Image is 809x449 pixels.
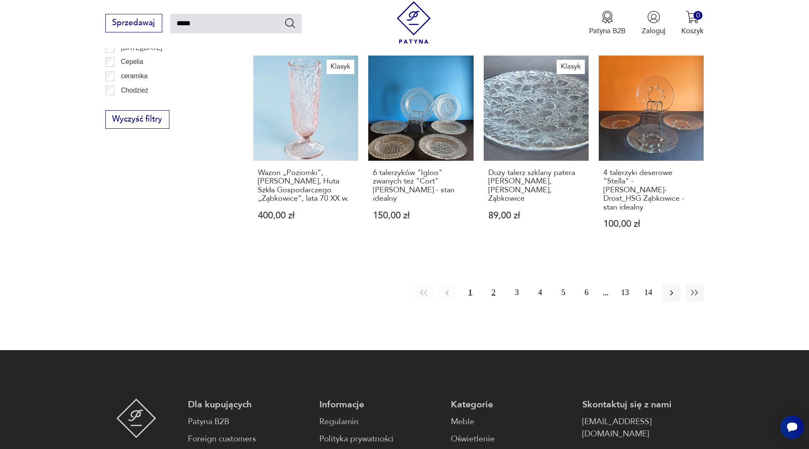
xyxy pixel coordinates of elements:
p: Patyna B2B [589,26,626,36]
a: Foreign customers [188,433,309,445]
p: 89,00 zł [488,211,584,220]
button: 5 [554,284,572,302]
p: 100,00 zł [603,220,699,228]
p: Cepelia [121,56,143,67]
p: Skontaktuj się z nami [582,399,704,411]
p: 400,00 zł [258,211,354,220]
img: Ikona koszyka [686,11,699,24]
button: 14 [639,284,657,302]
a: [EMAIL_ADDRESS][DOMAIN_NAME] [582,416,704,440]
p: Chodzież [121,85,148,96]
div: 0 [694,11,702,20]
button: 4 [531,284,549,302]
a: Ikona medaluPatyna B2B [589,11,626,36]
a: Meble [451,416,572,428]
p: Informacje [319,399,441,411]
a: Sprzedawaj [105,20,162,27]
p: Kategorie [451,399,572,411]
a: Regulamin [319,416,441,428]
button: 3 [508,284,526,302]
p: Zaloguj [642,26,665,36]
a: KlasykDuży talerz szklany patera Anemony, E. Trzewik-Drost, ZąbkowiceDuży talerz szklany patera [... [484,56,589,248]
button: 0Koszyk [681,11,704,36]
h3: Duży talerz szklany patera [PERSON_NAME], [PERSON_NAME], Ząbkowice [488,169,584,203]
iframe: Smartsupp widget button [780,415,804,439]
a: 6 talerzyków "Igloo" zwanych też "Cort" Eryka Trzewik-Drost - stan idealny6 talerzyków "Igloo" zw... [368,56,473,248]
h3: 4 talerzyki deserowe "Stella" - [PERSON_NAME]-Drost_HSG Ząbkowice - stan idealny [603,169,699,212]
p: Dla kupujących [188,399,309,411]
button: Zaloguj [642,11,665,36]
button: 1 [461,284,480,302]
img: Patyna - sklep z meblami i dekoracjami vintage [116,399,156,438]
a: Polityka prywatności [319,433,441,445]
img: Patyna - sklep z meblami i dekoracjami vintage [393,1,435,44]
img: Ikonka użytkownika [647,11,660,24]
button: Szukaj [284,17,296,29]
a: 4 talerzyki deserowe "Stella" - Eryka Trzewik-Drost_HSG Ząbkowice - stan idealny4 talerzyki deser... [599,56,704,248]
button: 2 [485,284,503,302]
h3: 6 talerzyków "Igloo" zwanych też "Cort" [PERSON_NAME] - stan idealny [373,169,469,203]
button: Wyczyść filtry [105,110,169,129]
button: 13 [616,284,634,302]
button: Patyna B2B [589,11,626,36]
button: Sprzedawaj [105,14,162,32]
p: Ćmielów [121,99,146,110]
p: ceramika [121,71,147,82]
a: KlasykWazon „Poziomki”, Eryka Trzewik-Drost, Huta Szkła Gospodarczego „Ząbkowice”, lata 70 XX w.W... [253,56,358,248]
a: Patyna B2B [188,416,309,428]
p: 150,00 zł [373,211,469,220]
p: Koszyk [681,26,704,36]
a: Oświetlenie [451,433,572,445]
h3: Wazon „Poziomki”, [PERSON_NAME], Huta Szkła Gospodarczego „Ząbkowice”, lata 70 XX w. [258,169,354,203]
button: 6 [577,284,595,302]
img: Ikona medalu [601,11,614,24]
